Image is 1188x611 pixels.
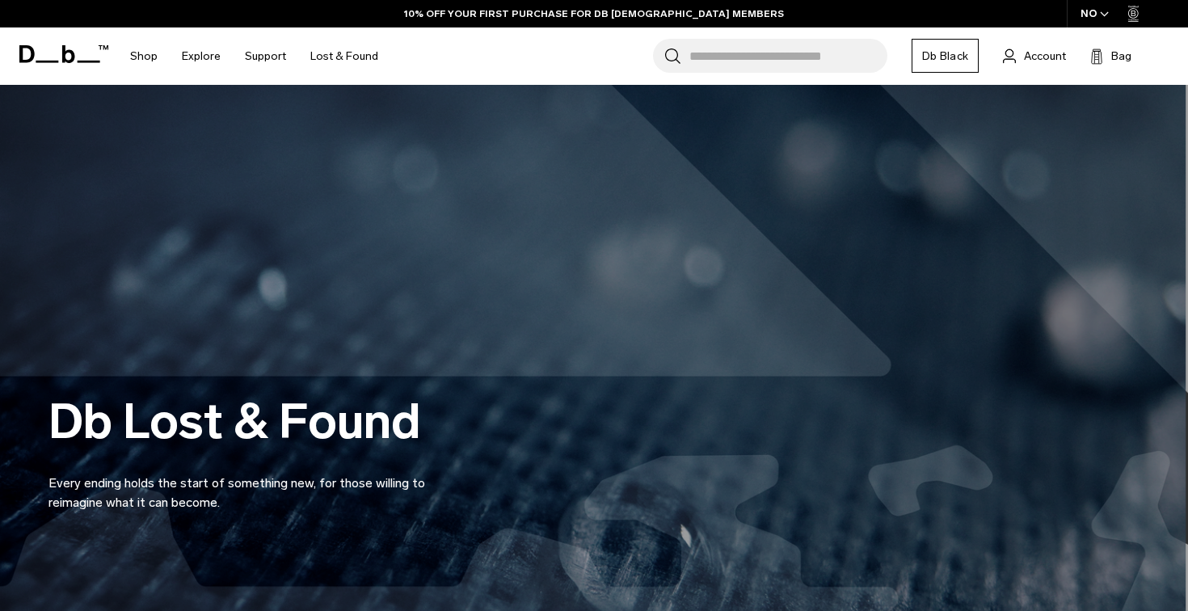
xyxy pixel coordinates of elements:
a: Shop [130,27,158,85]
span: Bag [1111,48,1131,65]
p: Every ending holds the start of something new, for those willing to reimagine what it can become. [48,454,436,512]
span: Account [1024,48,1066,65]
a: Explore [182,27,221,85]
nav: Main Navigation [118,27,390,85]
a: Account [1003,46,1066,65]
h2: Db Lost & Found [48,397,436,446]
a: 10% OFF YOUR FIRST PURCHASE FOR DB [DEMOGRAPHIC_DATA] MEMBERS [404,6,784,21]
a: Support [245,27,286,85]
a: Db Black [912,39,979,73]
button: Bag [1090,46,1131,65]
a: Lost & Found [310,27,378,85]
